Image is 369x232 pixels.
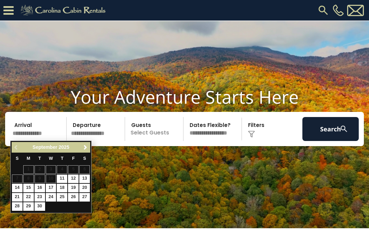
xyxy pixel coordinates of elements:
[68,193,79,202] a: 26
[38,156,41,161] span: Tuesday
[248,131,255,138] img: filter--v1.png
[57,193,67,202] a: 25
[23,184,34,192] a: 15
[317,4,329,16] img: search-regular.svg
[17,3,111,17] img: Khaki-logo.png
[49,156,53,161] span: Wednesday
[79,193,90,202] a: 27
[35,202,45,211] a: 30
[12,202,23,211] a: 28
[46,184,56,192] a: 17
[16,156,18,161] span: Sunday
[27,156,30,161] span: Monday
[12,184,23,192] a: 14
[331,4,345,16] a: [PHONE_NUMBER]
[46,193,56,202] a: 24
[57,175,67,183] a: 11
[59,144,69,150] span: 2025
[79,175,90,183] a: 13
[68,175,79,183] a: 12
[35,193,45,202] a: 23
[61,156,64,161] span: Thursday
[72,156,75,161] span: Friday
[32,144,57,150] span: September
[5,86,364,107] h1: Your Adventure Starts Here
[83,156,86,161] span: Saturday
[57,184,67,192] a: 18
[68,184,79,192] a: 19
[127,117,183,141] p: Select Guests
[23,202,34,211] a: 29
[12,193,23,202] a: 21
[23,193,34,202] a: 22
[81,143,90,152] a: Next
[83,145,88,150] span: Next
[79,184,90,192] a: 20
[340,125,348,133] img: search-regular-white.png
[35,184,45,192] a: 16
[302,117,359,141] button: Search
